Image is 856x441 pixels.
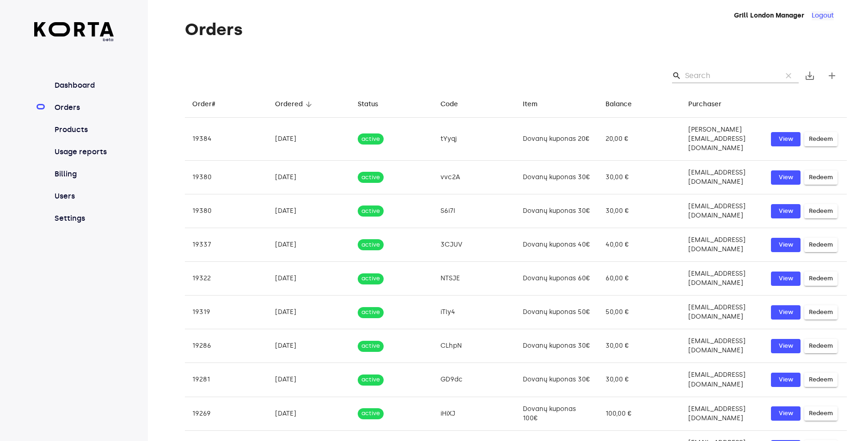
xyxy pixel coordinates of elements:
a: Users [53,191,114,202]
button: Redeem [804,406,838,421]
span: active [358,308,384,317]
td: Dovanų kuponas 50€ [515,296,598,329]
span: Redeem [809,172,833,183]
td: [PERSON_NAME][EMAIL_ADDRESS][DOMAIN_NAME] [681,118,764,161]
span: beta [34,36,114,43]
td: 30,00 € [598,363,681,397]
button: View [771,339,801,353]
button: Create new gift card [821,65,843,87]
td: [EMAIL_ADDRESS][DOMAIN_NAME] [681,329,764,363]
h1: Orders [185,20,847,39]
img: Korta [34,22,114,36]
div: Code [440,99,458,110]
td: Dovanų kuponas 20€ [515,118,598,161]
button: View [771,305,801,320]
span: Code [440,99,470,110]
td: [EMAIL_ADDRESS][DOMAIN_NAME] [681,397,764,430]
span: View [776,375,796,385]
span: add [826,70,838,81]
button: Redeem [804,339,838,353]
span: Redeem [809,341,833,351]
td: Dovanų kuponas 30€ [515,161,598,194]
td: 19337 [185,228,268,262]
td: [DATE] [268,363,350,397]
span: View [776,273,796,284]
td: 60,00 € [598,262,681,296]
button: Redeem [804,305,838,320]
span: active [358,375,384,384]
button: Redeem [804,373,838,387]
td: vvc2A [433,161,516,194]
span: active [358,409,384,418]
td: 30,00 € [598,329,681,363]
td: 20,00 € [598,118,681,161]
td: [DATE] [268,161,350,194]
a: Settings [53,213,114,224]
input: Search [685,68,775,83]
span: active [358,342,384,350]
span: Redeem [809,273,833,284]
td: 19319 [185,296,268,329]
td: NTSJE [433,262,516,296]
td: [EMAIL_ADDRESS][DOMAIN_NAME] [681,161,764,194]
span: active [358,207,384,216]
span: View [776,307,796,318]
span: Search [672,71,681,80]
td: [EMAIL_ADDRESS][DOMAIN_NAME] [681,228,764,262]
span: Item [523,99,550,110]
span: active [358,274,384,283]
a: View [771,132,801,146]
td: [EMAIL_ADDRESS][DOMAIN_NAME] [681,262,764,296]
span: Balance [605,99,644,110]
td: Dovanų kuponas 30€ [515,363,598,397]
td: GD9dc [433,363,516,397]
td: [EMAIL_ADDRESS][DOMAIN_NAME] [681,296,764,329]
td: [DATE] [268,118,350,161]
button: View [771,238,801,252]
td: 100,00 € [598,397,681,430]
a: View [771,373,801,387]
td: 19384 [185,118,268,161]
span: active [358,135,384,144]
td: iHiXJ [433,397,516,430]
span: Redeem [809,206,833,217]
span: View [776,206,796,217]
div: Ordered [275,99,303,110]
td: 19286 [185,329,268,363]
td: 3CJUV [433,228,516,262]
span: View [776,240,796,250]
td: 19281 [185,363,268,397]
span: Order# [192,99,227,110]
span: arrow_downward [305,100,313,109]
span: Status [358,99,390,110]
td: [DATE] [268,329,350,363]
span: Redeem [809,240,833,250]
span: View [776,134,796,145]
td: iTly4 [433,296,516,329]
button: Redeem [804,238,838,252]
a: View [771,170,801,185]
td: 40,00 € [598,228,681,262]
td: [DATE] [268,397,350,430]
div: Purchaser [688,99,721,110]
td: 30,00 € [598,161,681,194]
td: 19380 [185,161,268,194]
button: Redeem [804,204,838,218]
span: save_alt [804,70,815,81]
td: [EMAIL_ADDRESS][DOMAIN_NAME] [681,194,764,228]
span: Ordered [275,99,315,110]
span: Redeem [809,408,833,419]
strong: Grill London Manager [734,12,804,19]
a: beta [34,22,114,43]
td: 19322 [185,262,268,296]
a: Billing [53,169,114,180]
button: View [771,204,801,218]
button: Redeem [804,170,838,185]
span: View [776,408,796,419]
td: 30,00 € [598,194,681,228]
td: [DATE] [268,194,350,228]
td: Dovanų kuponas 30€ [515,329,598,363]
